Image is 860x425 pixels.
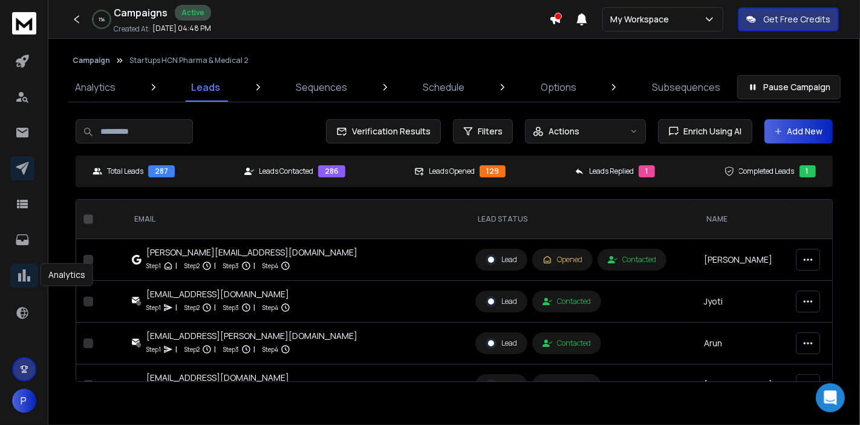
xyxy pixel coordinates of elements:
[125,200,467,239] th: EMAIL
[589,166,634,176] p: Leads Replied
[652,80,720,94] p: Subsequences
[68,73,123,102] a: Analytics
[75,80,116,94] p: Analytics
[262,343,278,355] p: Step 4
[639,165,655,177] div: 1
[697,239,789,281] td: [PERSON_NAME]
[214,343,216,355] p: |
[262,301,278,314] p: Step 4
[146,343,161,355] p: Step 1
[107,166,143,176] p: Total Leads
[223,301,239,314] p: Step 3
[184,343,200,355] p: Step 2
[763,13,830,25] p: Get Free Credits
[146,301,161,314] p: Step 1
[542,255,582,265] div: Opened
[318,165,345,177] div: 286
[253,301,255,314] p: |
[129,56,249,65] p: Startups HCN Pharma & Medical 2
[41,263,93,286] div: Analytics
[697,364,789,406] td: [PERSON_NAME]
[12,12,36,35] img: logo
[453,119,513,143] button: Filters
[645,73,728,102] a: Subsequences
[610,13,674,25] p: My Workspace
[468,200,697,239] th: LEAD STATUS
[214,260,216,272] p: |
[146,246,357,259] div: [PERSON_NAME][EMAIL_ADDRESS][DOMAIN_NAME]
[184,301,200,314] p: Step 2
[184,260,200,272] p: Step 2
[12,389,36,413] button: P
[486,338,517,349] div: Lead
[175,260,177,272] p: |
[146,330,357,342] div: [EMAIL_ADDRESS][PERSON_NAME][DOMAIN_NAME]
[416,73,472,102] a: Schedule
[262,260,278,272] p: Step 4
[114,5,168,20] h1: Campaigns
[146,260,161,272] p: Step 1
[542,338,591,348] div: Contacted
[480,165,506,177] div: 129
[429,166,475,176] p: Leads Opened
[99,16,105,23] p: 1 %
[486,254,517,265] div: Lead
[658,119,752,143] button: Enrich Using AI
[764,119,833,143] button: Add New
[259,166,313,176] p: Leads Contacted
[542,297,591,306] div: Contacted
[697,281,789,323] td: Jyoti
[296,80,347,94] p: Sequences
[288,73,354,102] a: Sequences
[146,372,290,384] div: [EMAIL_ADDRESS][DOMAIN_NAME]
[175,5,211,21] div: Active
[549,125,579,137] p: Actions
[347,125,431,137] span: Verification Results
[148,165,175,177] div: 287
[114,24,150,34] p: Created At:
[533,73,584,102] a: Options
[175,301,177,314] p: |
[253,343,255,355] p: |
[542,380,591,390] div: Contacted
[816,383,845,412] div: Open Intercom Messenger
[191,80,220,94] p: Leads
[608,255,656,265] div: Contacted
[739,166,795,176] p: Completed Leads
[697,200,789,239] th: NAME
[486,380,517,390] div: Lead
[800,165,816,177] div: 1
[223,343,239,355] p: Step 3
[486,296,517,307] div: Lead
[478,125,503,137] span: Filters
[423,80,465,94] p: Schedule
[146,288,290,300] div: [EMAIL_ADDRESS][DOMAIN_NAME]
[738,7,839,31] button: Get Free Credits
[73,56,110,65] button: Campaign
[326,119,441,143] button: Verification Results
[697,323,789,364] td: Arun
[184,73,227,102] a: Leads
[253,260,255,272] p: |
[679,125,742,137] span: Enrich Using AI
[152,24,211,33] p: [DATE] 04:48 PM
[223,260,239,272] p: Step 3
[541,80,576,94] p: Options
[214,301,216,314] p: |
[175,343,177,355] p: |
[737,75,841,99] button: Pause Campaign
